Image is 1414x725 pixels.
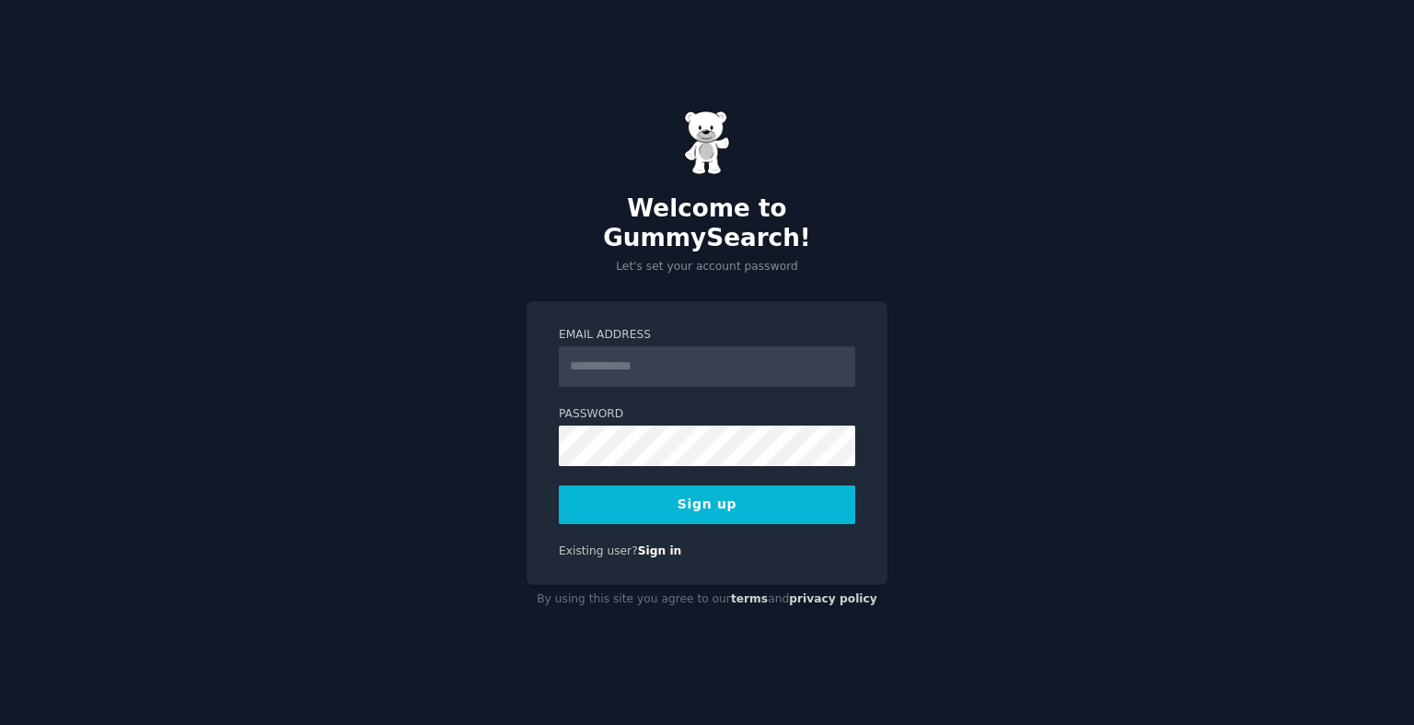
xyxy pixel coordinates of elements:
a: Sign in [638,544,682,557]
div: By using this site you agree to our and [527,585,887,614]
a: terms [731,592,768,605]
h2: Welcome to GummySearch! [527,194,887,252]
label: Password [559,406,855,423]
span: Existing user? [559,544,638,557]
img: Gummy Bear [684,111,730,175]
p: Let's set your account password [527,259,887,275]
a: privacy policy [789,592,877,605]
button: Sign up [559,485,855,524]
label: Email Address [559,327,855,344]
